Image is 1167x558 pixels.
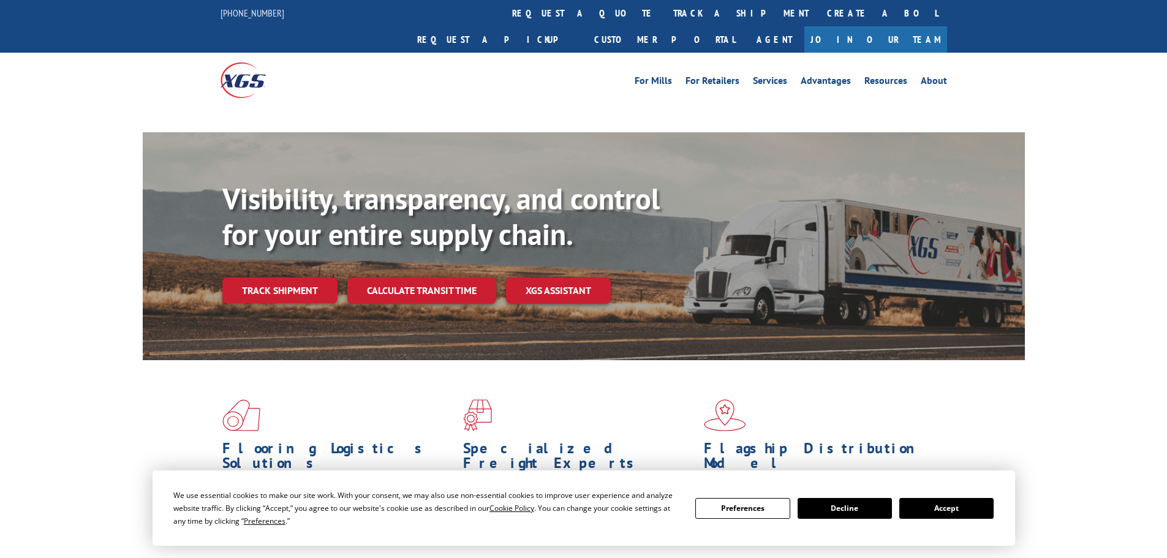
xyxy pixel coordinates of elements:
[585,26,744,53] a: Customer Portal
[704,441,935,477] h1: Flagship Distribution Model
[921,76,947,89] a: About
[489,503,534,513] span: Cookie Policy
[864,76,907,89] a: Resources
[685,76,739,89] a: For Retailers
[221,7,284,19] a: [PHONE_NUMBER]
[798,498,892,519] button: Decline
[753,76,787,89] a: Services
[244,516,285,526] span: Preferences
[222,179,660,253] b: Visibility, transparency, and control for your entire supply chain.
[173,489,681,527] div: We use essential cookies to make our site work. With your consent, we may also use non-essential ...
[153,470,1015,546] div: Cookie Consent Prompt
[408,26,585,53] a: Request a pickup
[695,498,790,519] button: Preferences
[222,399,260,431] img: xgs-icon-total-supply-chain-intelligence-red
[704,399,746,431] img: xgs-icon-flagship-distribution-model-red
[744,26,804,53] a: Agent
[347,277,496,304] a: Calculate transit time
[463,441,695,477] h1: Specialized Freight Experts
[222,441,454,477] h1: Flooring Logistics Solutions
[804,26,947,53] a: Join Our Team
[463,399,492,431] img: xgs-icon-focused-on-flooring-red
[635,76,672,89] a: For Mills
[801,76,851,89] a: Advantages
[222,277,338,303] a: Track shipment
[506,277,611,304] a: XGS ASSISTANT
[899,498,994,519] button: Accept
